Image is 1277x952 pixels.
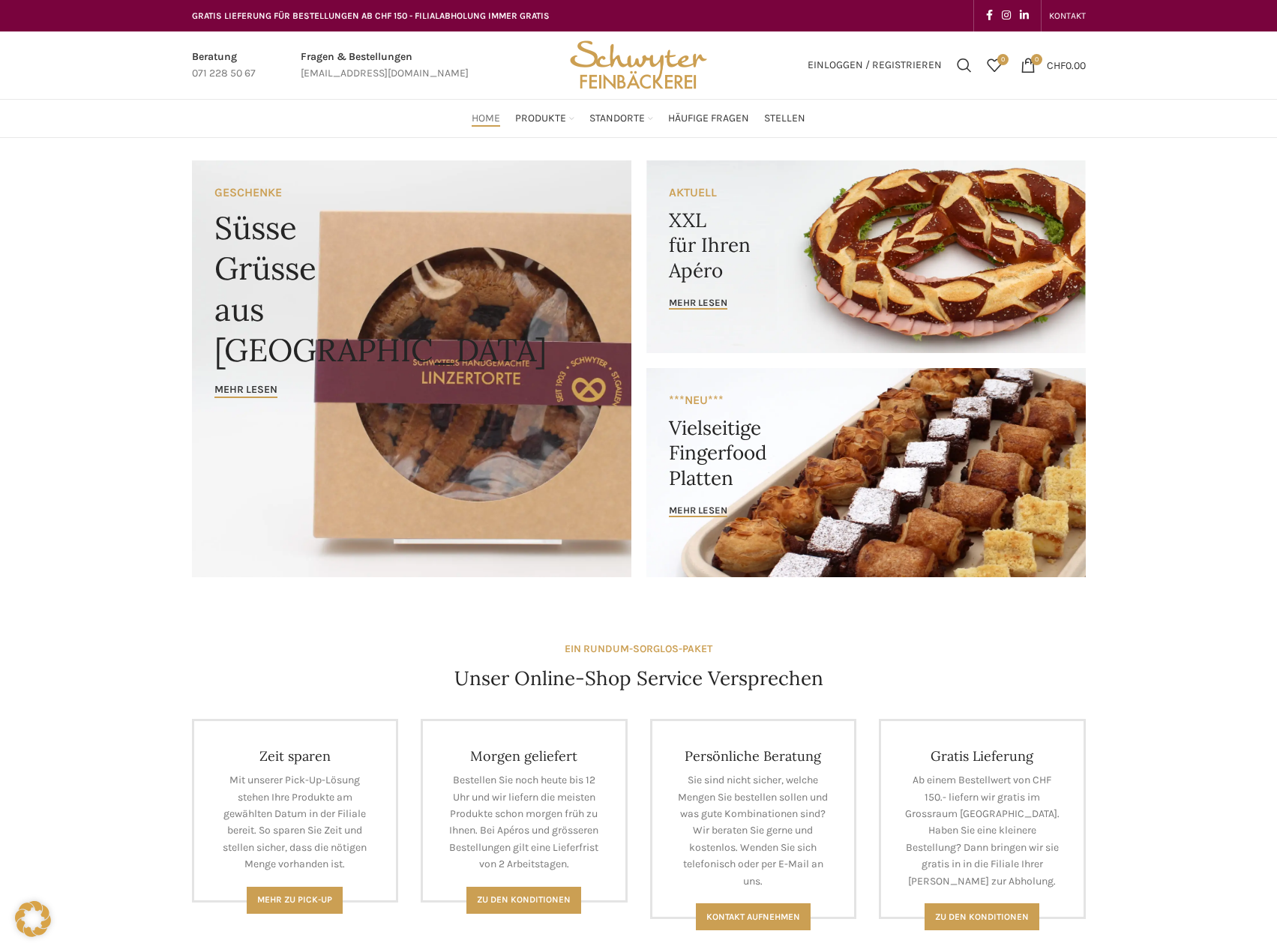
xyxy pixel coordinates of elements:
[1049,1,1086,31] a: KONTAKT
[472,112,500,126] span: Home
[217,747,374,765] h4: Zeit sparen
[192,49,256,82] a: Infobox link
[1015,5,1033,26] a: Linkedin social link
[808,60,942,70] span: Einloggen / Registrieren
[192,10,550,21] span: GRATIS LIEFERUNG FÜR BESTELLUNGEN AB CHF 150 - FILIALABHOLUNG IMMER GRATIS
[997,54,1009,65] span: 0
[982,5,997,26] a: Facebook social link
[477,894,571,905] span: Zu den Konditionen
[445,747,603,765] h4: Morgen geliefert
[565,58,712,70] a: Site logo
[935,912,1029,922] span: Zu den konditionen
[675,772,832,890] p: Sie sind nicht sicher, welche Mengen Sie bestellen sollen und was gute Kombinationen sind? Wir be...
[247,887,343,914] a: Mehr zu Pick-Up
[668,103,749,133] a: Häufige Fragen
[646,368,1086,577] a: Banner link
[217,772,374,873] p: Mit unserer Pick-Up-Lösung stehen Ihre Produkte am gewählten Datum in der Filiale bereit. So spar...
[472,103,500,133] a: Home
[764,103,805,133] a: Stellen
[589,112,645,126] span: Standorte
[1031,54,1042,65] span: 0
[668,112,749,126] span: Häufige Fragen
[904,772,1061,890] p: Ab einem Bestellwert von CHF 150.- liefern wir gratis im Grossraum [GEOGRAPHIC_DATA]. Haben Sie e...
[764,112,805,126] span: Stellen
[515,112,566,126] span: Produkte
[515,103,574,133] a: Produkte
[1042,1,1093,31] div: Secondary navigation
[1047,58,1066,71] span: CHF
[925,903,1039,930] a: Zu den konditionen
[192,160,631,577] a: Banner link
[706,912,800,922] span: Kontakt aufnehmen
[445,772,603,873] p: Bestellen Sie noch heute bis 12 Uhr und wir liefern die meisten Produkte schon morgen früh zu Ihn...
[979,50,1009,80] div: Meine Wunschliste
[257,894,332,905] span: Mehr zu Pick-Up
[800,50,949,80] a: Einloggen / Registrieren
[565,642,712,655] strong: EIN RUNDUM-SORGLOS-PAKET
[184,103,1093,133] div: Main navigation
[1013,50,1093,80] a: 0 CHF0.00
[696,903,811,930] a: Kontakt aufnehmen
[565,31,712,99] img: Bäckerei Schwyter
[1049,10,1086,21] span: KONTAKT
[904,747,1061,765] h4: Gratis Lieferung
[1047,58,1086,71] bdi: 0.00
[949,50,979,80] a: Suchen
[466,887,581,914] a: Zu den Konditionen
[675,747,832,765] h4: Persönliche Beratung
[646,160,1086,353] a: Banner link
[997,5,1015,26] a: Instagram social link
[589,103,653,133] a: Standorte
[454,665,823,692] h4: Unser Online-Shop Service Versprechen
[979,50,1009,80] a: 0
[301,49,469,82] a: Infobox link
